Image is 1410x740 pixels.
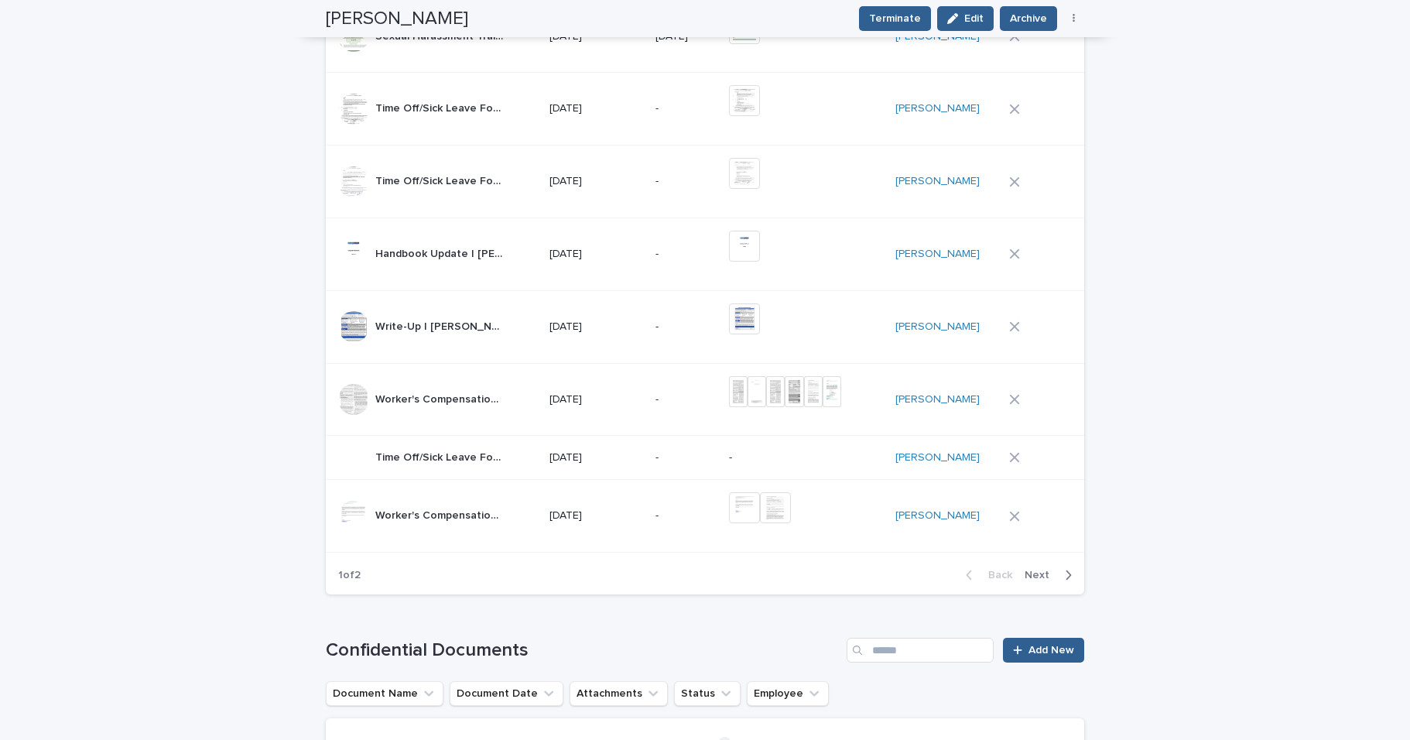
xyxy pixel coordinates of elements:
[326,436,1084,480] tr: Time Off/Sick Leave Form (Create Electronic Record) | [PERSON_NAME] | Blue Plate Restaurant Group...
[549,509,643,522] p: [DATE]
[895,393,980,406] a: [PERSON_NAME]
[979,570,1012,581] span: Back
[375,99,508,115] p: Time Off/Sick Leave Form (Upload Existing Documentation) | Lopez | Blue Plate Restaurant Group
[895,248,980,261] a: [PERSON_NAME]
[1025,570,1059,581] span: Next
[1010,11,1047,26] span: Archive
[655,509,717,522] p: -
[549,320,643,334] p: [DATE]
[549,248,643,261] p: [DATE]
[326,73,1084,146] tr: Time Off/Sick Leave Form (Upload Existing Documentation) | [PERSON_NAME] | Blue Plate Restaurant ...
[655,102,717,115] p: -
[729,451,858,464] p: -
[549,451,643,464] p: [DATE]
[847,638,994,663] input: Search
[895,509,980,522] a: [PERSON_NAME]
[375,245,508,261] p: Handbook Update | Lopez | Blue Plate Restaurant Group
[1018,568,1084,582] button: Next
[326,218,1084,291] tr: Handbook Update | [PERSON_NAME] | Blue Plate Restaurant GroupHandbook Update | [PERSON_NAME] | Bl...
[375,506,508,522] p: Worker's Compensation Claim | Lopez | Blue Plate Restaurant Group
[326,363,1084,436] tr: Worker's Compensation Claim | [PERSON_NAME] | Blue Plate Restaurant GroupWorker's Compensation Cl...
[375,448,508,464] p: Time Off/Sick Leave Form (Create Electronic Record) | Lopez | Blue Plate Restaurant Group
[747,681,829,706] button: Employee
[859,6,931,31] button: Terminate
[549,393,643,406] p: [DATE]
[655,248,717,261] p: -
[326,480,1084,553] tr: Worker's Compensation Claim | [PERSON_NAME] | Blue Plate Restaurant GroupWorker's Compensation Cl...
[375,390,508,406] p: Worker's Compensation Claim | Lopez | Blue Plate Restaurant Group
[895,451,980,464] a: [PERSON_NAME]
[326,557,373,594] p: 1 of 2
[450,681,563,706] button: Document Date
[895,175,980,188] a: [PERSON_NAME]
[375,317,508,334] p: Write-Up | Lopez | Blue Plate Restaurant Group
[326,8,468,30] h2: [PERSON_NAME]
[326,290,1084,363] tr: Write-Up | [PERSON_NAME] | Blue Plate Restaurant GroupWrite-Up | [PERSON_NAME] | Blue Plate Resta...
[1000,6,1057,31] button: Archive
[655,320,717,334] p: -
[549,102,643,115] p: [DATE]
[937,6,994,31] button: Edit
[375,172,508,188] p: Time Off/Sick Leave Form (Upload Existing Documentation) | Lopez | Blue Plate Restaurant Group
[570,681,668,706] button: Attachments
[326,146,1084,218] tr: Time Off/Sick Leave Form (Upload Existing Documentation) | [PERSON_NAME] | Blue Plate Restaurant ...
[549,175,643,188] p: [DATE]
[326,681,443,706] button: Document Name
[674,681,741,706] button: Status
[655,393,717,406] p: -
[655,175,717,188] p: -
[895,102,980,115] a: [PERSON_NAME]
[1003,638,1084,663] a: Add New
[655,451,717,464] p: -
[869,11,921,26] span: Terminate
[895,320,980,334] a: [PERSON_NAME]
[326,639,840,662] h1: Confidential Documents
[1028,645,1074,656] span: Add New
[953,568,1018,582] button: Back
[964,13,984,24] span: Edit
